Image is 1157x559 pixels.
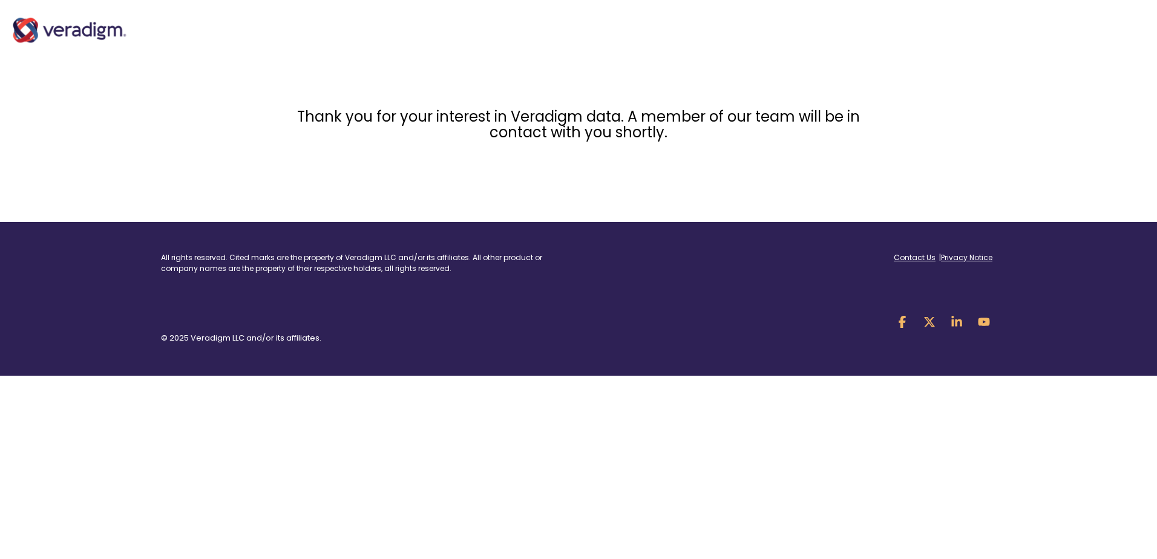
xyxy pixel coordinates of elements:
[948,313,969,332] a: Linkedin
[920,313,942,332] a: X
[893,313,914,332] a: Facebook
[941,252,992,263] a: Privacy Notice
[9,6,130,54] img: Veradigm Logo
[975,313,993,332] a: YouTube
[297,106,860,142] span: Thank you for your interest in Veradigm data. A member of our team will be in contact with you sh...
[161,252,542,273] span: All rights reserved. Cited marks are the property of Veradigm LLC and/or its affiliates. All othe...
[894,252,936,263] a: Contact Us
[161,332,569,344] p: © 2025 Veradigm LLC and/or its affiliates.
[939,252,996,263] span: |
